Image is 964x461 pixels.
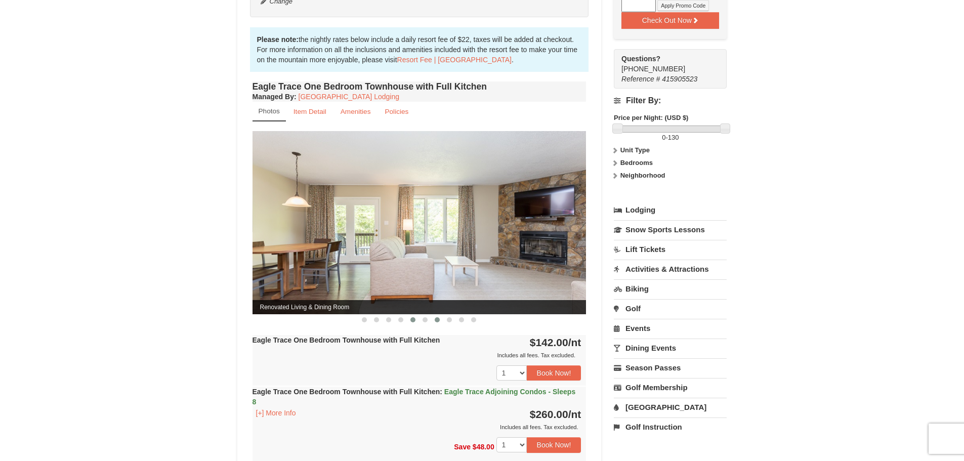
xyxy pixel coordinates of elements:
[614,378,727,397] a: Golf Membership
[620,159,653,166] strong: Bedrooms
[250,27,589,72] div: the nightly rates below include a daily resort fee of $22, taxes will be added at checkout. For m...
[253,102,286,121] a: Photos
[253,350,581,360] div: Includes all fees. Tax excluded.
[253,300,586,314] span: Renovated Living & Dining Room
[530,408,568,420] span: $260.00
[253,388,576,406] strong: Eagle Trace One Bedroom Townhouse with Full Kitchen
[397,56,512,64] a: Resort Fee | [GEOGRAPHIC_DATA]
[253,422,581,432] div: Includes all fees. Tax excluded.
[530,337,581,348] strong: $142.00
[253,93,294,101] span: Managed By
[614,96,727,105] h4: Filter By:
[668,134,679,141] span: 130
[614,240,727,259] a: Lift Tickets
[257,35,299,44] strong: Please note:
[614,319,727,338] a: Events
[620,172,665,179] strong: Neighborhood
[385,108,408,115] small: Policies
[614,299,727,318] a: Golf
[614,220,727,239] a: Snow Sports Lessons
[253,336,440,344] strong: Eagle Trace One Bedroom Townhouse with Full Kitchen
[378,102,415,121] a: Policies
[253,131,586,314] img: Renovated Living & Dining Room
[621,54,708,73] span: [PHONE_NUMBER]
[299,93,399,101] a: [GEOGRAPHIC_DATA] Lodging
[614,260,727,278] a: Activities & Attractions
[440,388,442,396] span: :
[253,407,300,418] button: [+] More Info
[614,358,727,377] a: Season Passes
[614,339,727,357] a: Dining Events
[334,102,378,121] a: Amenities
[620,146,650,154] strong: Unit Type
[253,81,586,92] h4: Eagle Trace One Bedroom Townhouse with Full Kitchen
[614,201,727,219] a: Lodging
[527,365,581,381] button: Book Now!
[621,55,660,63] strong: Questions?
[614,133,727,143] label: -
[614,417,727,436] a: Golf Instruction
[614,279,727,298] a: Biking
[568,337,581,348] span: /nt
[294,108,326,115] small: Item Detail
[287,102,333,121] a: Item Detail
[614,114,688,121] strong: Price per Night: (USD $)
[621,12,719,28] button: Check Out Now
[662,134,665,141] span: 0
[614,398,727,416] a: [GEOGRAPHIC_DATA]
[662,75,697,83] span: 415905523
[527,437,581,452] button: Book Now!
[259,107,280,115] small: Photos
[454,443,471,451] span: Save
[341,108,371,115] small: Amenities
[621,75,660,83] span: Reference #
[568,408,581,420] span: /nt
[253,93,297,101] strong: :
[473,443,494,451] span: $48.00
